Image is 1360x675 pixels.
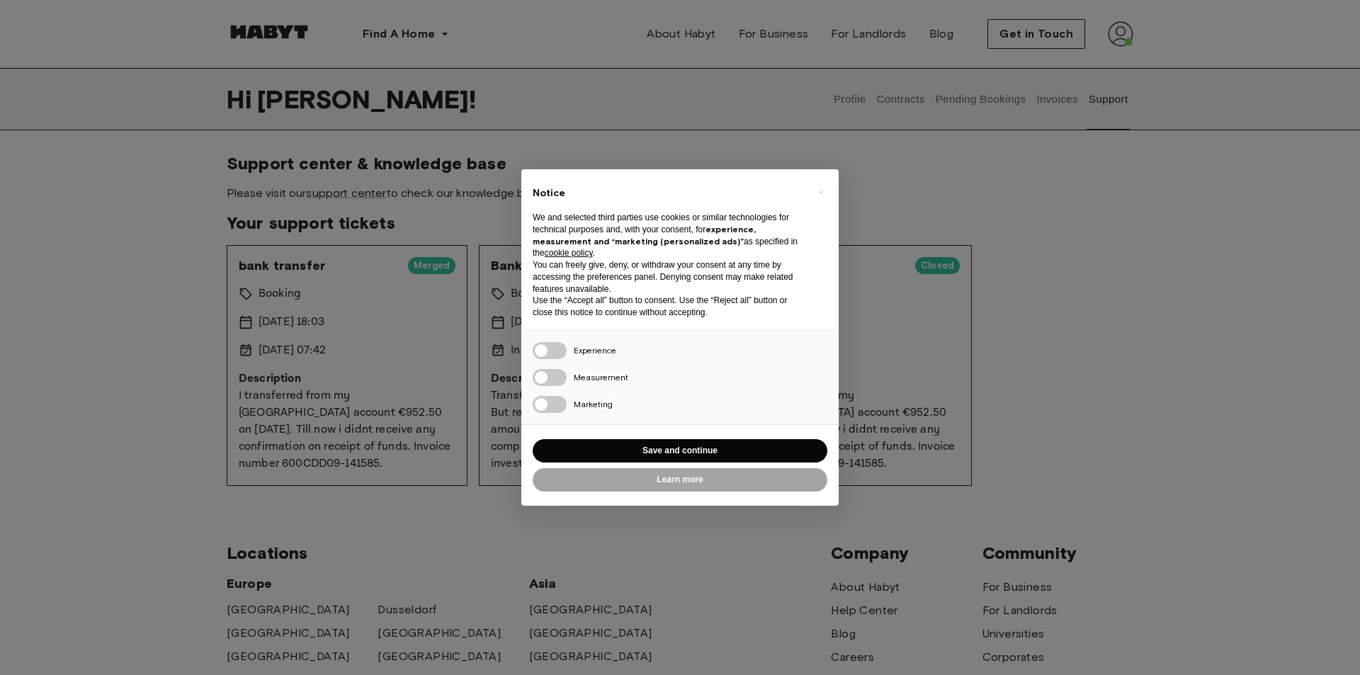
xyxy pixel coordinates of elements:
span: Marketing [574,399,613,409]
span: × [818,183,823,200]
p: We and selected third parties use cookies or similar technologies for technical purposes and, wit... [533,212,805,259]
span: Experience [574,345,616,356]
button: Close this notice [809,181,832,203]
button: Learn more [533,468,827,492]
h2: Notice [533,186,805,200]
button: Save and continue [533,439,827,463]
strong: experience, measurement and “marketing (personalized ads)” [533,224,756,246]
p: Use the “Accept all” button to consent. Use the “Reject all” button or close this notice to conti... [533,295,805,319]
p: You can freely give, deny, or withdraw your consent at any time by accessing the preferences pane... [533,259,805,295]
a: cookie policy [545,248,593,258]
span: Measurement [574,372,628,382]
